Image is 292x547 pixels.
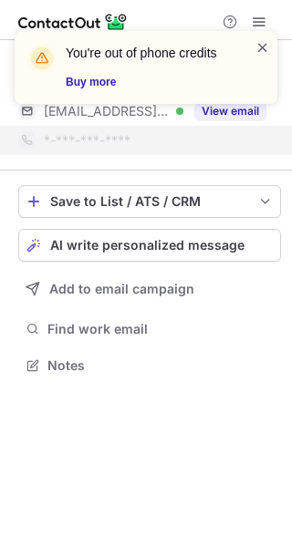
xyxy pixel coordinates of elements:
img: warning [27,44,57,73]
header: You're out of phone credits [66,44,234,62]
img: ContactOut v5.3.10 [18,11,128,33]
button: Notes [18,353,281,378]
button: AI write personalized message [18,229,281,262]
button: Find work email [18,316,281,342]
button: Add to email campaign [18,273,281,305]
a: Buy more [66,73,234,91]
span: Notes [47,357,274,374]
span: AI write personalized message [50,238,245,253]
div: Save to List / ATS / CRM [50,194,249,209]
button: save-profile-one-click [18,185,281,218]
span: Find work email [47,321,274,337]
span: Add to email campaign [49,282,194,296]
